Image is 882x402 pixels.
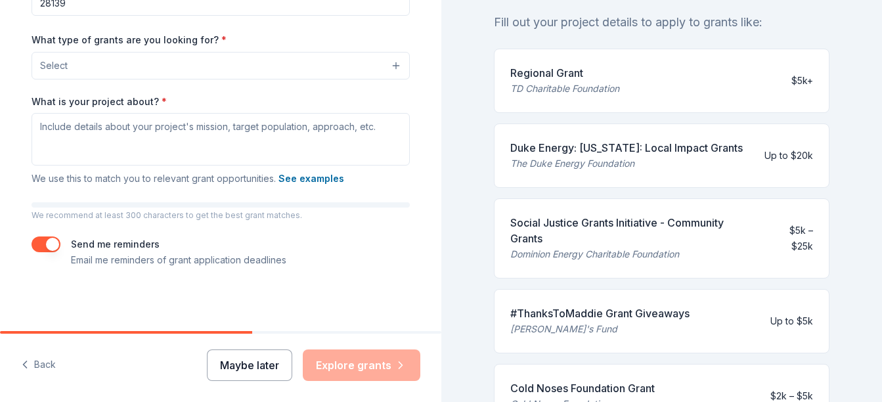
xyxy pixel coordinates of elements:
[510,321,690,337] div: [PERSON_NAME]'s Fund
[791,73,813,89] div: $5k+
[510,246,755,262] div: Dominion Energy Charitable Foundation
[510,65,619,81] div: Regional Grant
[764,148,813,164] div: Up to $20k
[766,223,813,254] div: $5k – $25k
[40,58,68,74] span: Select
[32,210,410,221] p: We recommend at least 300 characters to get the best grant matches.
[510,81,619,97] div: TD Charitable Foundation
[278,171,344,187] button: See examples
[32,33,227,47] label: What type of grants are you looking for?
[71,252,286,268] p: Email me reminders of grant application deadlines
[510,215,755,246] div: Social Justice Grants Initiative - Community Grants
[207,349,292,381] button: Maybe later
[510,140,743,156] div: Duke Energy: [US_STATE]: Local Impact Grants
[510,156,743,171] div: The Duke Energy Foundation
[71,238,160,250] label: Send me reminders
[494,12,830,33] div: Fill out your project details to apply to grants like:
[32,95,167,108] label: What is your project about?
[770,313,813,329] div: Up to $5k
[32,173,344,184] span: We use this to match you to relevant grant opportunities.
[510,380,655,396] div: Cold Noses Foundation Grant
[32,52,410,79] button: Select
[510,305,690,321] div: #ThanksToMaddie Grant Giveaways
[21,351,56,379] button: Back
